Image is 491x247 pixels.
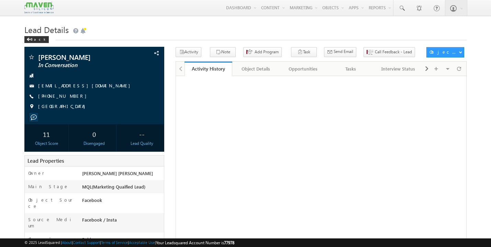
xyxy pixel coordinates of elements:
[176,47,201,57] button: Activity
[238,65,274,73] div: Object Details
[62,240,72,245] a: About
[122,128,163,140] div: --
[185,62,232,76] a: Activity History
[429,49,459,55] div: Object Actions
[27,157,64,164] span: Lead Properties
[101,240,128,245] a: Terms of Service
[334,49,353,55] span: Send Email
[255,49,279,55] span: Add Program
[26,128,67,140] div: 11
[24,36,52,42] a: Back
[291,47,317,57] button: Task
[28,197,75,209] label: Object Source
[80,216,164,226] div: Facebook / Insta
[24,239,234,246] span: © 2025 LeadSquared | | | | |
[224,240,234,245] span: 77978
[156,240,234,245] span: Your Leadsquared Account Number is
[38,93,90,100] span: [PHONE_NUMBER]
[82,170,153,176] span: [PERSON_NAME] [PERSON_NAME]
[38,62,124,69] span: In Conversation
[38,83,134,88] a: [EMAIL_ADDRESS][DOMAIN_NAME]
[80,236,164,246] div: Paid
[210,47,236,57] button: Note
[24,2,53,14] img: Custom Logo
[333,65,369,73] div: Tasks
[74,140,114,147] div: Disengaged
[129,240,155,245] a: Acceptable Use
[280,62,327,76] a: Opportunities
[28,236,56,242] label: Channel
[24,24,69,35] span: Lead Details
[80,183,164,193] div: MQL(Marketing Quaified Lead)
[38,54,124,61] span: [PERSON_NAME]
[285,65,321,73] div: Opportunities
[28,183,69,190] label: Main Stage
[38,103,89,110] span: [GEOGRAPHIC_DATA]
[380,65,416,73] div: Interview Status
[24,36,49,43] div: Back
[73,240,100,245] a: Contact Support
[327,62,375,76] a: Tasks
[364,47,415,57] button: Call Feedback - Lead
[190,65,227,72] div: Activity History
[375,49,412,55] span: Call Feedback - Lead
[26,140,67,147] div: Object Score
[375,62,422,76] a: Interview Status
[122,140,163,147] div: Lead Quality
[28,216,75,229] label: Source Medium
[426,47,464,57] button: Object Actions
[28,170,44,176] label: Owner
[232,62,280,76] a: Object Details
[243,47,282,57] button: Add Program
[324,47,356,57] button: Send Email
[74,128,114,140] div: 0
[80,197,164,206] div: Facebook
